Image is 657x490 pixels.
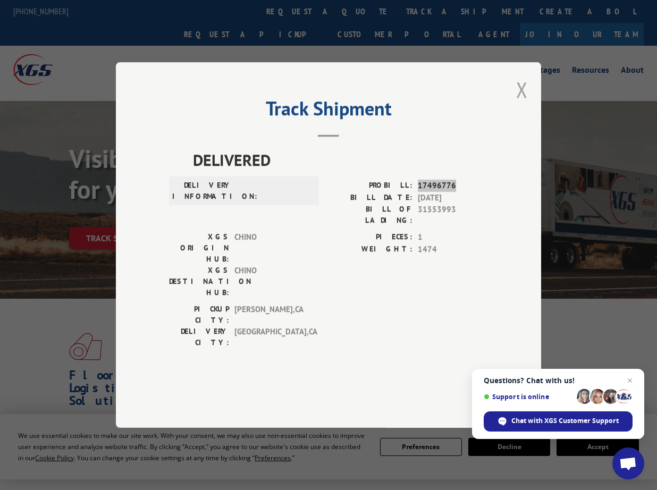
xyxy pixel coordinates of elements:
span: 31553993 [418,204,488,226]
span: CHINO [234,231,306,265]
h2: Track Shipment [169,101,488,121]
label: BILL DATE: [328,192,412,204]
div: Chat with XGS Customer Support [484,411,633,432]
label: XGS ORIGIN HUB: [169,231,229,265]
span: Support is online [484,393,573,401]
label: PICKUP CITY: [169,303,229,326]
label: WEIGHT: [328,243,412,256]
span: [GEOGRAPHIC_DATA] , CA [234,326,306,348]
span: CHINO [234,265,306,298]
span: [PERSON_NAME] , CA [234,303,306,326]
label: PIECES: [328,231,412,243]
label: DELIVERY INFORMATION: [172,180,232,202]
label: XGS DESTINATION HUB: [169,265,229,298]
label: BILL OF LADING: [328,204,412,226]
span: 1 [418,231,488,243]
div: Open chat [612,447,644,479]
span: 17496776 [418,180,488,192]
span: Close chat [624,374,636,387]
span: DELIVERED [193,148,488,172]
span: Questions? Chat with us! [484,376,633,385]
span: 1474 [418,243,488,256]
span: Chat with XGS Customer Support [511,416,619,426]
label: PROBILL: [328,180,412,192]
label: DELIVERY CITY: [169,326,229,348]
button: Close modal [516,75,528,104]
span: [DATE] [418,192,488,204]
